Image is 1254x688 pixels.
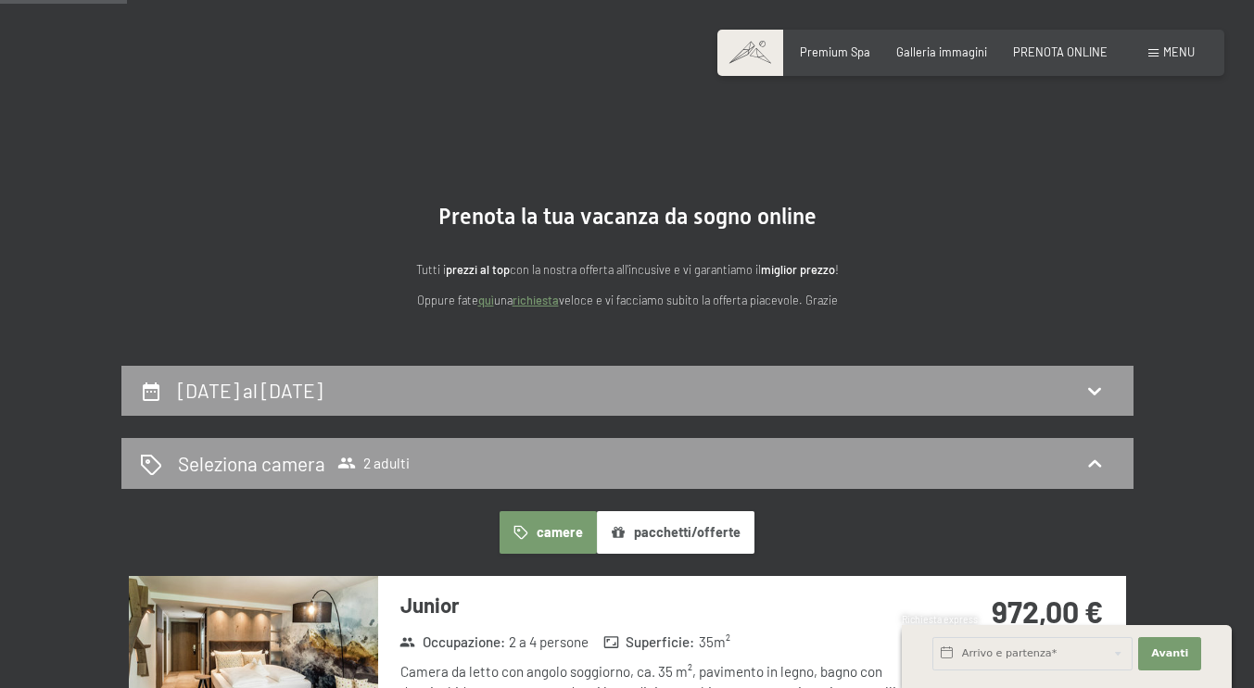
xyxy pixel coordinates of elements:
span: 35 m² [699,632,730,652]
a: quì [478,293,494,307]
span: 2 adulti [337,454,410,472]
button: pacchetti/offerte [597,511,754,554]
span: Richiesta express [902,614,978,625]
button: Avanti [1138,637,1201,670]
span: Menu [1163,44,1195,59]
span: Avanti [1151,646,1188,661]
button: camere [500,511,596,554]
a: Galleria immagini [896,44,987,59]
h2: Seleziona camera [178,450,325,477]
strong: 972,00 € [992,594,1103,629]
strong: Occupazione : [399,632,505,652]
strong: miglior prezzo [761,262,835,277]
a: richiesta [513,293,559,307]
span: 2 a 4 persone [509,632,589,652]
h3: Junior [400,591,902,619]
p: Oppure fate una veloce e vi facciamo subito la offerta piacevole. Grazie [257,291,998,309]
a: PRENOTA ONLINE [1013,44,1108,59]
a: Premium Spa [800,44,870,59]
strong: prezzi al top [446,262,510,277]
p: Tutti i con la nostra offerta all'incusive e vi garantiamo il ! [257,260,998,279]
h2: [DATE] al [DATE] [178,379,323,402]
span: Prenota la tua vacanza da sogno online [438,204,817,230]
strong: Superficie : [603,632,695,652]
